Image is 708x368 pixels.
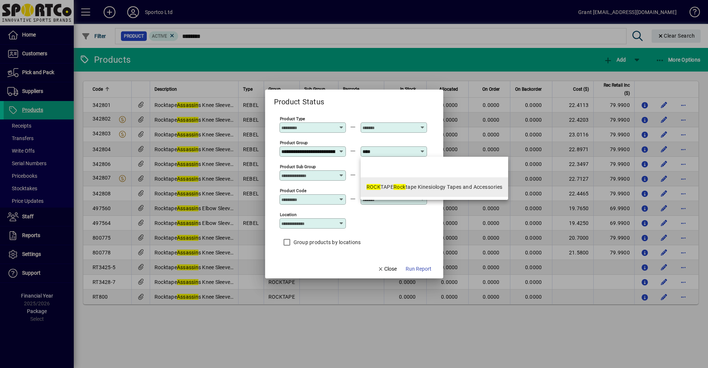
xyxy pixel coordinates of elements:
[375,262,400,275] button: Close
[393,184,406,190] em: Rock
[280,164,316,169] mat-label: Product Sub Group
[361,177,509,197] mat-option: ROCKTAPE Rocktape Kinesiology Tapes and Accessories
[265,90,333,108] h2: Product Status
[280,140,308,145] mat-label: Product Group
[403,262,434,275] button: Run Report
[280,116,305,121] mat-label: Product Type
[280,188,306,193] mat-label: Product Code
[367,184,381,190] em: ROCK
[378,265,397,273] span: Close
[280,212,296,217] mat-label: Location
[406,265,431,273] span: Run Report
[292,239,361,246] label: Group products by locations
[367,183,503,191] div: TAPE tape Kinesiology Tapes and Accessories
